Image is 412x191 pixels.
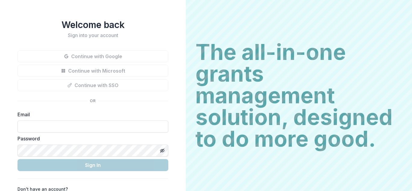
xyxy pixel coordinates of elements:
[17,19,168,30] h1: Welcome back
[17,135,165,142] label: Password
[17,65,168,77] button: Continue with Microsoft
[17,33,168,38] h2: Sign into your account
[17,79,168,91] button: Continue with SSO
[17,50,168,62] button: Continue with Google
[17,159,168,171] button: Sign In
[17,111,165,118] label: Email
[157,146,167,155] button: Toggle password visibility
